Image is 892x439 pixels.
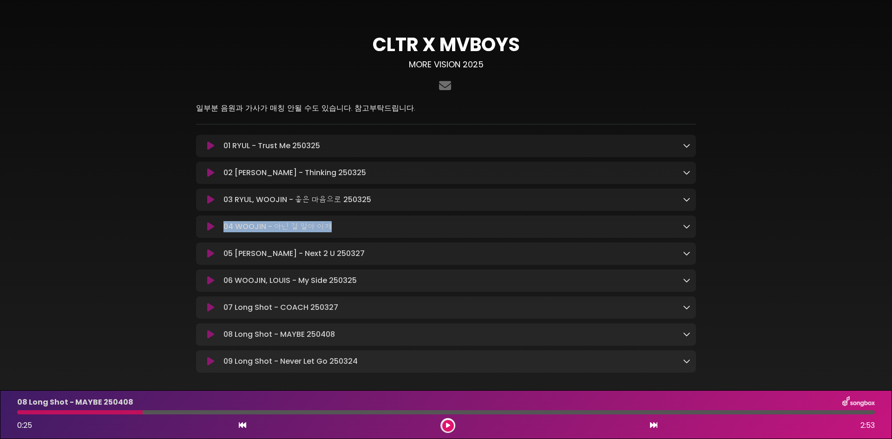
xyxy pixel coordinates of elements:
[223,356,358,367] p: 09 Long Shot - Never Let Go 250324
[223,275,357,286] p: 06 WOOJIN, LOUIS - My Side 250325
[196,59,696,70] h3: MORE VISION 2025
[223,140,320,151] p: 01 RYUL - Trust Me 250325
[223,329,335,340] p: 08 Long Shot - MAYBE 250408
[223,221,332,232] p: 04 WOOJIN - 아닌 걸 알아 이제
[223,194,371,205] p: 03 RYUL, WOOJIN - 좋은 마음으로 250325
[223,167,366,178] p: 02 [PERSON_NAME] - Thinking 250325
[223,248,365,259] p: 05 [PERSON_NAME] - Next 2 U 250327
[223,302,338,313] p: 07 Long Shot - COACH 250327
[842,396,875,408] img: songbox-logo-white.png
[196,33,696,56] h1: CLTR X MVBOYS
[196,103,696,114] p: 일부분 음원과 가사가 매칭 안될 수도 있습니다. 참고부탁드립니다.
[17,397,133,408] p: 08 Long Shot - MAYBE 250408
